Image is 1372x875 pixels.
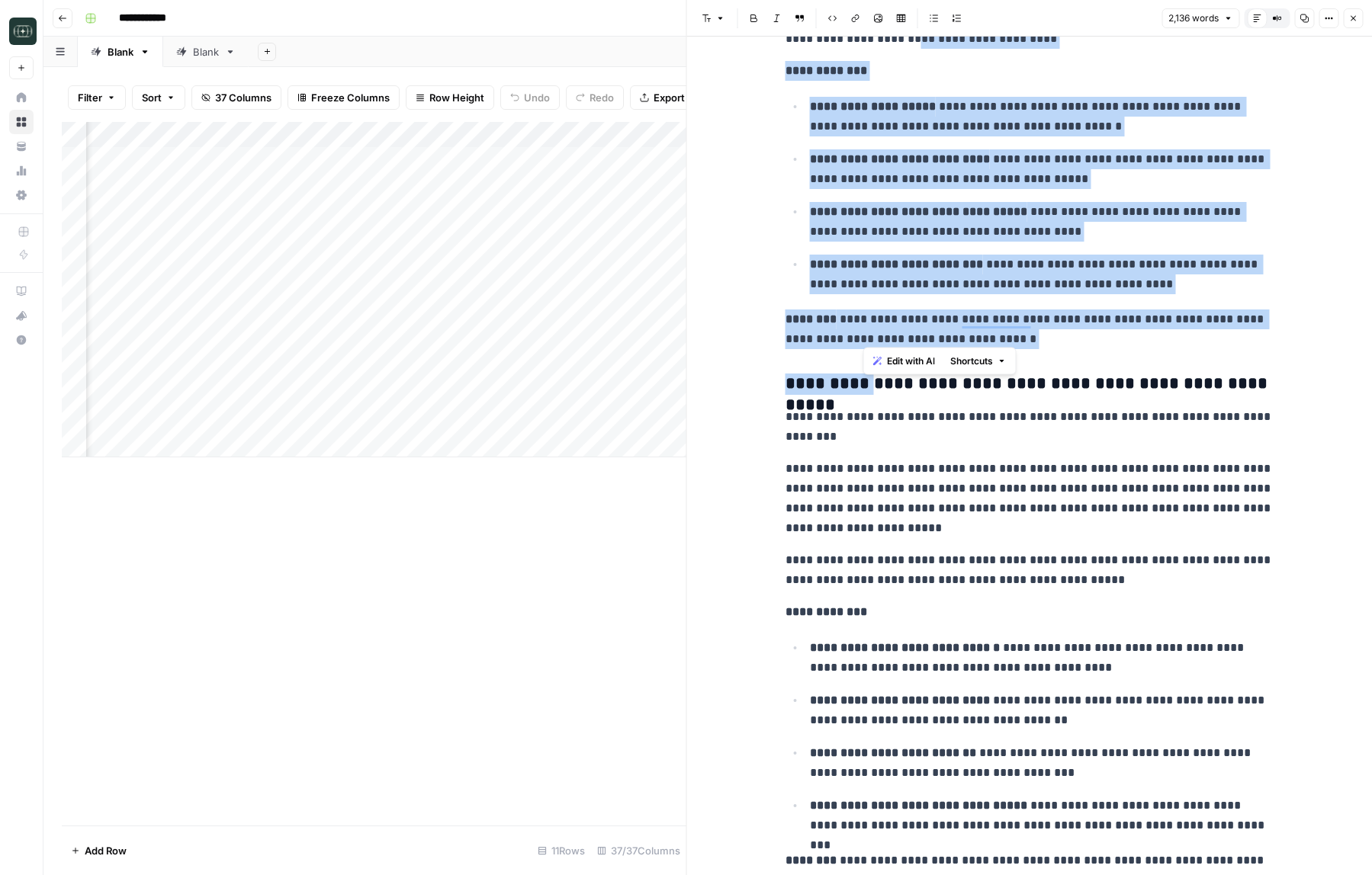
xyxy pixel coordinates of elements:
[215,90,272,105] span: 37 Columns
[10,304,33,327] div: What's new?
[1162,8,1239,28] button: 2,136 words
[566,85,624,110] button: Redo
[78,37,163,67] a: Blank
[108,44,133,59] div: Blank
[9,279,34,303] a: AirOps Academy
[85,843,127,858] span: Add Row
[9,183,34,207] a: Settings
[9,159,34,183] a: Usage
[867,351,941,371] button: Edit with AI
[288,85,400,110] button: Freeze Columns
[193,44,219,59] div: Blank
[9,85,34,110] a: Home
[9,328,34,352] button: Help + Support
[524,90,550,105] span: Undo
[590,90,614,105] span: Redo
[406,85,494,110] button: Row Height
[9,134,34,159] a: Your Data
[500,85,560,110] button: Undo
[591,838,686,863] div: 37/37 Columns
[9,110,34,134] a: Browse
[654,90,708,105] span: Export CSV
[163,37,249,67] a: Blank
[132,85,185,110] button: Sort
[9,12,34,50] button: Workspace: Catalyst
[78,90,102,105] span: Filter
[532,838,591,863] div: 11 Rows
[630,85,718,110] button: Export CSV
[68,85,126,110] button: Filter
[1168,11,1219,25] span: 2,136 words
[950,354,993,368] span: Shortcuts
[62,838,136,863] button: Add Row
[311,90,390,105] span: Freeze Columns
[9,18,37,45] img: Catalyst Logo
[9,303,34,328] button: What's new?
[944,351,1013,371] button: Shortcuts
[191,85,281,110] button: 37 Columns
[429,90,484,105] span: Row Height
[887,354,935,368] span: Edit with AI
[142,90,162,105] span: Sort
